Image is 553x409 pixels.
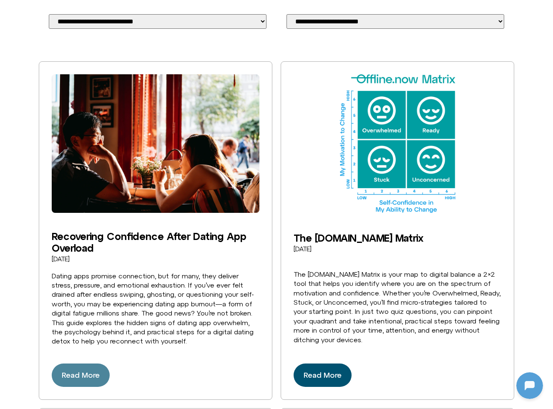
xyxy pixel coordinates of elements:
img: Illustration of the Offline.now Matrix, a digital wellbeing tool based on digital wellbeing and h... [294,74,501,213]
p: Makes sense — you want clarity. When do you reach for your phone most [DATE]? Choose one: 1) Morn... [24,95,149,145]
select: Select Your Blog Post Category [49,14,266,29]
div: Dating apps promise connection, but for many, they deliver stress, pressure, and emotional exhaus... [52,271,259,346]
a: Read more about Recovering Confidence After Dating App Overload [52,364,110,387]
a: [DATE] [294,246,312,253]
h2: [DOMAIN_NAME] [25,5,128,16]
a: The [DOMAIN_NAME] Matrix [294,232,423,244]
p: [DATE] [73,20,95,30]
svg: Restart Conversation Button [131,4,146,18]
p: Looks like you stepped away—no worries. Message me when you're ready. What feels like a good next... [24,159,149,199]
a: Recovering Confidence After Dating App Overload [52,230,246,254]
time: [DATE] [52,255,70,263]
img: N5FCcHC.png [2,73,14,84]
a: Read more about The Offline.now Matrix [294,364,352,387]
select: Select Your Blog Post Tag [287,14,504,29]
img: N5FCcHC.png [2,137,14,149]
p: hi [153,238,158,248]
button: Expand Header Button [2,2,165,20]
svg: Close Chatbot Button [146,4,160,18]
span: Read More [62,369,100,382]
p: Good to see you. Phone focus time. Which moment [DATE] grabs your phone the most? Choose one: 1) ... [24,41,149,81]
time: [DATE] [294,245,312,252]
span: Read More [304,369,342,382]
img: Image for Recovering Confidence After Dating App Overload. Two people on a date [52,74,259,213]
p: [DATE] [73,217,95,227]
img: N5FCcHC.png [2,191,14,203]
iframe: Botpress [516,372,543,399]
textarea: Message Input [14,269,129,277]
svg: Voice Input Button [143,266,156,280]
img: N5FCcHC.png [8,4,21,18]
div: The [DOMAIN_NAME] Matrix is your map to digital balance a 2×2 tool that helps you identify where ... [294,270,501,344]
a: [DATE] [52,256,70,263]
